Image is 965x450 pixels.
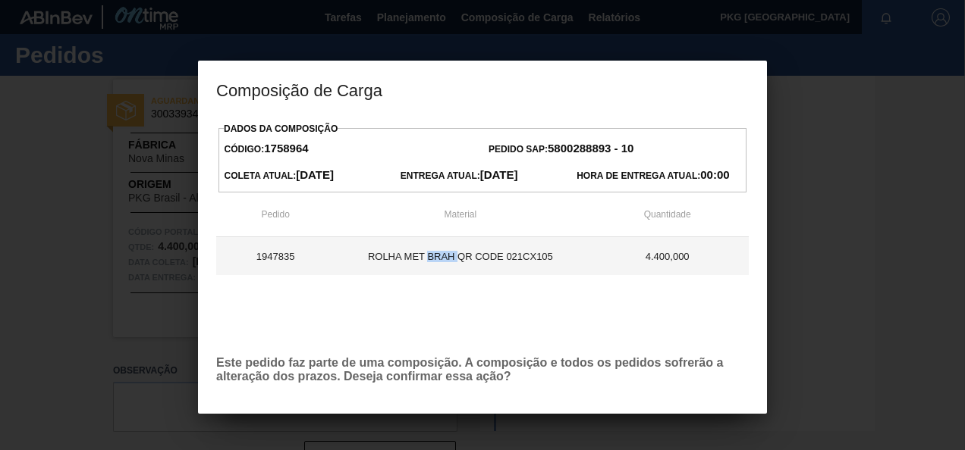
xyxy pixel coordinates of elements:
[224,123,338,134] label: Dados da Composição
[445,209,477,220] span: Material
[216,356,749,383] p: Este pedido faz parte de uma composição. A composição e todos os pedidos sofrerão a alteração dos...
[198,61,767,118] h3: Composição de Carga
[480,168,518,181] strong: [DATE]
[225,170,334,181] span: Coleta Atual:
[296,168,334,181] strong: [DATE]
[577,170,729,181] span: Hora de Entrega Atual:
[264,142,308,155] strong: 1758964
[489,144,633,155] span: Pedido SAP:
[225,144,309,155] span: Código:
[335,237,586,275] td: ROLHA MET BRAH QR CODE 021CX105
[216,237,335,275] td: 1947835
[700,168,729,181] strong: 00:00
[548,142,633,155] strong: 5800288893 - 10
[644,209,691,220] span: Quantidade
[261,209,289,220] span: Pedido
[401,170,518,181] span: Entrega Atual:
[586,237,749,275] td: 4.400,000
